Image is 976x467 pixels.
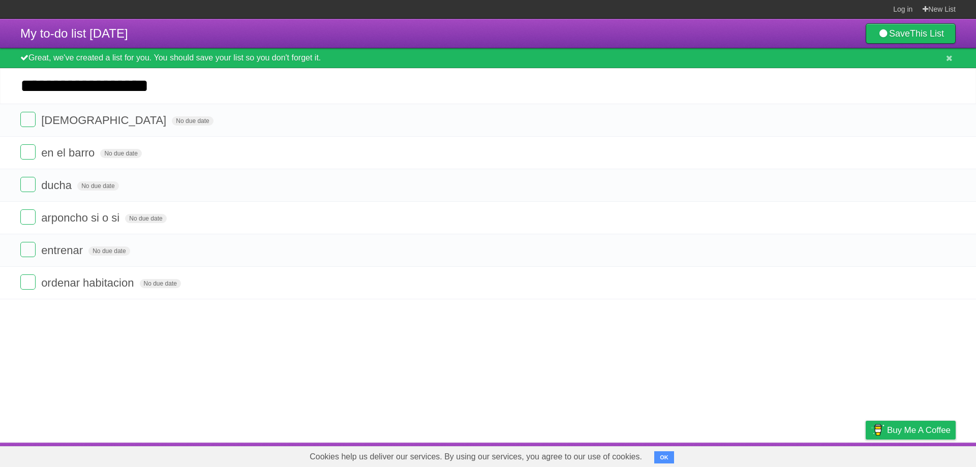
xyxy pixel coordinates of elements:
[88,246,130,256] span: No due date
[910,28,944,39] b: This List
[764,445,805,464] a: Developers
[871,421,884,439] img: Buy me a coffee
[41,276,136,289] span: ordenar habitacion
[852,445,879,464] a: Privacy
[866,421,956,440] a: Buy me a coffee
[41,244,85,257] span: entrenar
[41,179,74,192] span: ducha
[172,116,213,126] span: No due date
[20,177,36,192] label: Done
[730,445,752,464] a: About
[20,274,36,290] label: Done
[299,447,652,467] span: Cookies help us deliver our services. By using our services, you agree to our use of cookies.
[892,445,956,464] a: Suggest a feature
[20,144,36,160] label: Done
[20,112,36,127] label: Done
[20,26,128,40] span: My to-do list [DATE]
[654,451,674,463] button: OK
[818,445,840,464] a: Terms
[20,209,36,225] label: Done
[41,211,122,224] span: arponcho si o si
[100,149,141,158] span: No due date
[140,279,181,288] span: No due date
[887,421,951,439] span: Buy me a coffee
[125,214,166,223] span: No due date
[41,114,169,127] span: [DEMOGRAPHIC_DATA]
[41,146,97,159] span: en el barro
[20,242,36,257] label: Done
[77,181,118,191] span: No due date
[866,23,956,44] a: SaveThis List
